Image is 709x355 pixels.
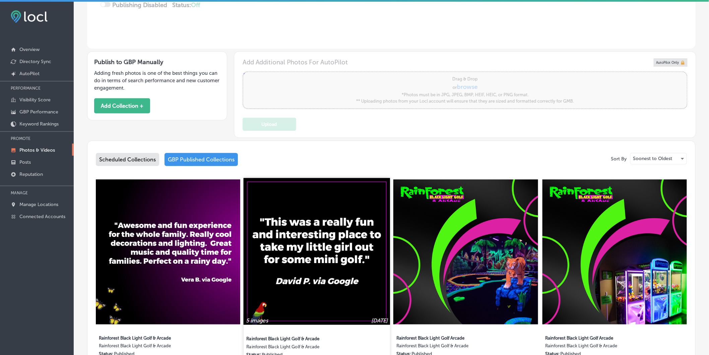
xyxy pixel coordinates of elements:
p: Posts [19,159,31,165]
p: GBP Performance [19,109,58,115]
p: Photos & Videos [19,147,55,153]
p: Manage Locations [19,202,58,207]
p: Overview [19,47,40,52]
button: Add Collection + [94,98,150,113]
label: Rainforest Black Light Golf & Arcade [396,343,503,351]
label: Rainforest Black Light Golf & Arcade [247,333,354,345]
p: Reputation [19,171,43,177]
label: Rainforest Black Light Golf & Arcade [545,343,651,351]
label: Rainforest Black Light Golf & Arcade [99,332,205,343]
div: Soonest to Oldest [631,153,687,164]
p: Visibility Score [19,97,51,103]
img: Collection thumbnail [96,180,240,324]
img: Collection thumbnail [393,180,538,324]
p: AutoPilot [19,71,40,77]
div: GBP Published Collections [165,153,238,166]
div: Scheduled Collections [96,153,159,166]
p: 5 images [246,317,268,324]
label: Rainforest Black Light Golf & Arcade [99,343,205,351]
p: Connected Accounts [19,214,65,219]
p: Directory Sync [19,59,51,64]
p: [DATE] [371,317,388,324]
h3: Publish to GBP Manually [94,58,220,66]
p: Soonest to Oldest [633,155,672,162]
label: Rainforest Black Light Golf Arcade [545,332,651,343]
p: Sort By [611,156,627,162]
p: Keyword Rankings [19,121,59,127]
img: Collection thumbnail [244,178,390,325]
label: Rainforest Black Light Golf Arcade [396,332,503,343]
label: Rainforest Black Light Golf & Arcade [247,344,354,352]
img: Collection thumbnail [542,180,687,324]
p: Adding fresh photos is one of the best things you can do in terms of search performance and new c... [94,69,220,92]
img: fda3e92497d09a02dc62c9cd864e3231.png [11,10,48,23]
